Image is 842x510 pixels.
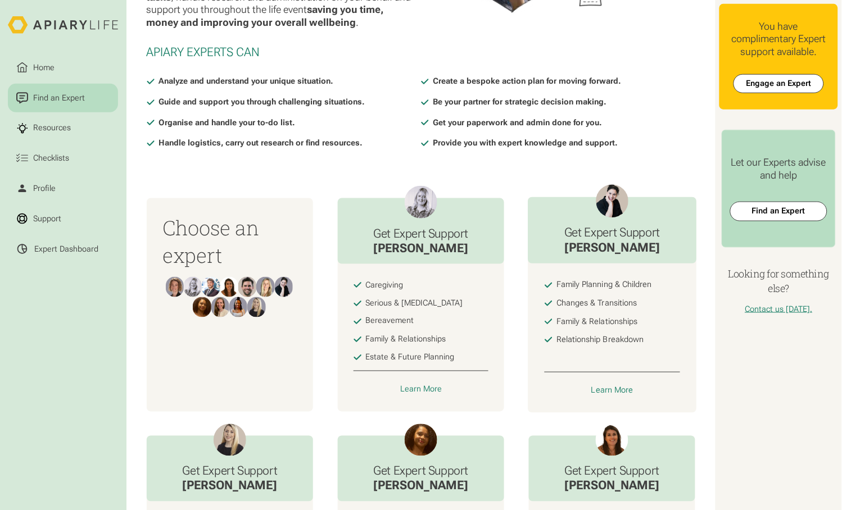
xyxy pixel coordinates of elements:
div: Provide you with expert knowledge and support. [433,137,618,149]
div: Family & Relationships [556,317,637,327]
div: Home [31,62,57,74]
div: Family & Relationships [366,335,446,345]
div: Create a bespoke action plan for moving forward. [433,75,622,88]
div: Serious & [MEDICAL_DATA] [366,298,463,308]
div: Be your partner for strategic decision making. [433,96,607,108]
div: Expert Dashboard [34,244,98,254]
a: Learn More [354,384,488,396]
a: Learn More [544,384,680,397]
div: Analyze and understand your unique situation. [159,75,333,88]
a: Find an Expert [8,84,118,112]
div: Relationship Breakdown [556,335,644,345]
div: Support [31,213,64,225]
div: Profile [31,183,58,195]
div: Estate & Future Planning [366,353,455,363]
a: Find an Expert [730,202,827,221]
div: Organise and handle your to-do list. [159,117,295,129]
a: Contact us [DATE]. [745,304,813,314]
div: Checklists [31,152,71,165]
h3: Choose an expert [162,214,297,268]
h4: Looking for something else? [719,266,838,297]
div: [PERSON_NAME] [373,479,468,494]
a: Expert Dashboard [8,235,118,263]
h3: Get Expert Support [183,464,278,479]
h2: Apiary Experts Can [147,45,696,60]
div: Learn More [591,385,633,395]
div: Bereavement [366,316,414,326]
strong: saving you time, money and improving your overall wellbeing [147,3,384,28]
div: Find an Expert [31,92,87,104]
div: Family Planning & Children [556,280,652,290]
div: Get your paperwork and admin done for you. [433,117,603,129]
h3: Get Expert Support [564,226,660,240]
a: Profile [8,175,118,203]
div: [PERSON_NAME] [183,479,278,494]
div: Changes & Transitions [556,298,637,308]
div: [PERSON_NAME] [373,241,468,256]
h3: Get Expert Support [564,464,659,479]
a: Support [8,205,118,233]
div: Caregiving [366,280,404,290]
div: Resources [31,122,73,135]
h3: Get Expert Support [373,226,468,241]
div: [PERSON_NAME] [564,479,659,494]
a: Resources [8,114,118,142]
div: Let our Experts advise and help [730,156,827,181]
a: Engage an Expert [734,74,824,93]
div: Learn More [400,385,442,395]
a: Checklists [8,144,118,172]
div: Handle logistics, carry out research or find resources. [159,137,363,149]
div: [PERSON_NAME] [564,240,660,256]
div: Guide and support you through challenging situations. [159,96,365,108]
div: You have complimentary Expert support available. [728,20,830,58]
h3: Get Expert Support [373,464,468,479]
a: Home [8,54,118,82]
